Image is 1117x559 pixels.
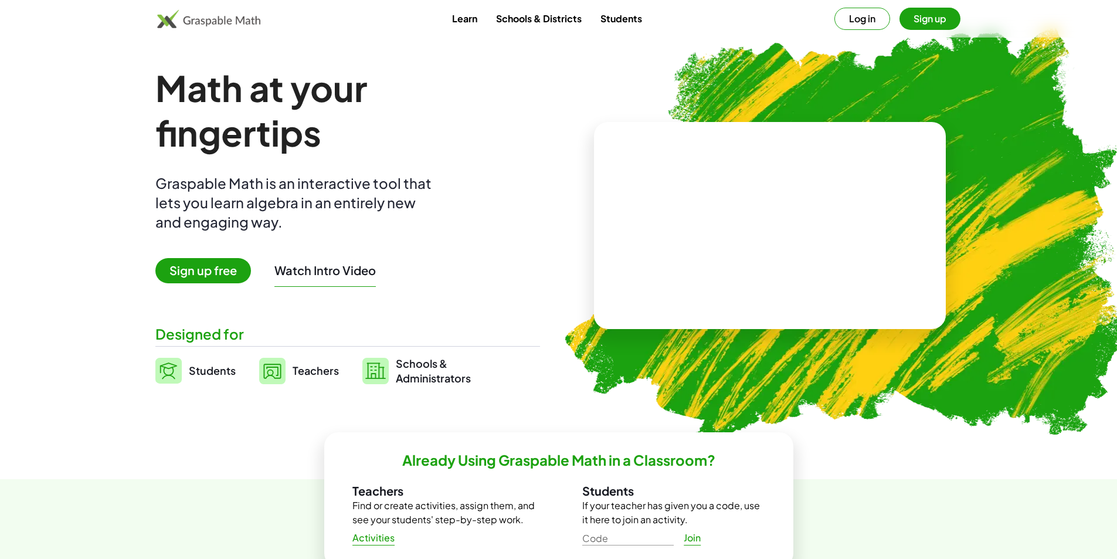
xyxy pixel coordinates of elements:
[487,8,591,29] a: Schools & Districts
[352,499,535,527] p: Find or create activities, assign them, and see your students' step-by-step work.
[274,263,376,278] button: Watch Intro Video
[155,258,251,283] span: Sign up free
[899,8,960,30] button: Sign up
[682,182,858,270] video: What is this? This is dynamic math notation. Dynamic math notation plays a central role in how Gr...
[674,527,711,548] a: Join
[396,356,471,385] span: Schools & Administrators
[155,174,437,232] div: Graspable Math is an interactive tool that lets you learn algebra in an entirely new and engaging...
[155,358,182,384] img: svg%3e
[402,451,715,469] h2: Already Using Graspable Math in a Classroom?
[352,483,535,499] h3: Teachers
[362,356,471,385] a: Schools &Administrators
[155,66,528,155] h1: Math at your fingertips
[259,356,339,385] a: Teachers
[443,8,487,29] a: Learn
[155,356,236,385] a: Students
[582,499,765,527] p: If your teacher has given you a code, use it here to join an activity.
[259,358,286,384] img: svg%3e
[343,527,405,548] a: Activities
[582,483,765,499] h3: Students
[155,324,540,344] div: Designed for
[352,532,395,544] span: Activities
[834,8,890,30] button: Log in
[293,364,339,377] span: Teachers
[684,532,701,544] span: Join
[591,8,651,29] a: Students
[189,364,236,377] span: Students
[362,358,389,384] img: svg%3e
